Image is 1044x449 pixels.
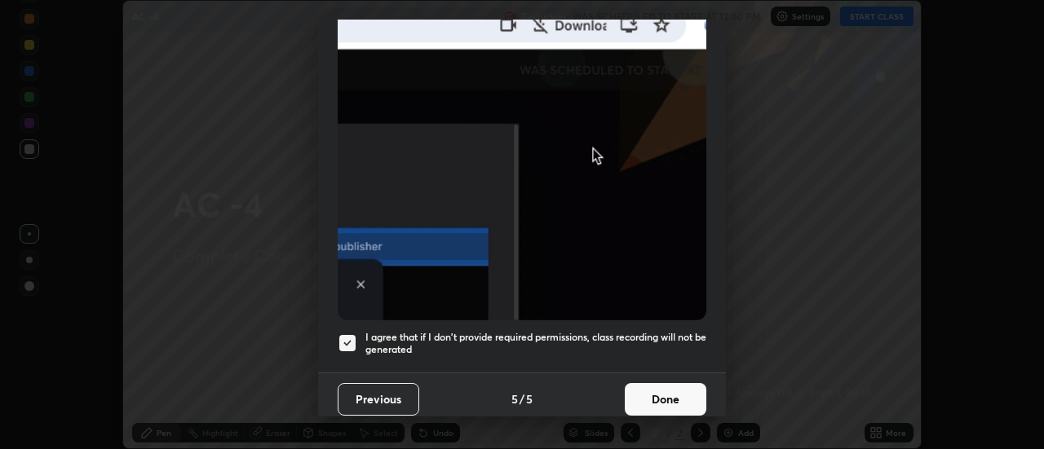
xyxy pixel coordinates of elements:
[338,383,419,416] button: Previous
[625,383,706,416] button: Done
[520,390,524,407] h4: /
[511,390,518,407] h4: 5
[526,390,533,407] h4: 5
[365,331,706,356] h5: I agree that if I don't provide required permissions, class recording will not be generated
